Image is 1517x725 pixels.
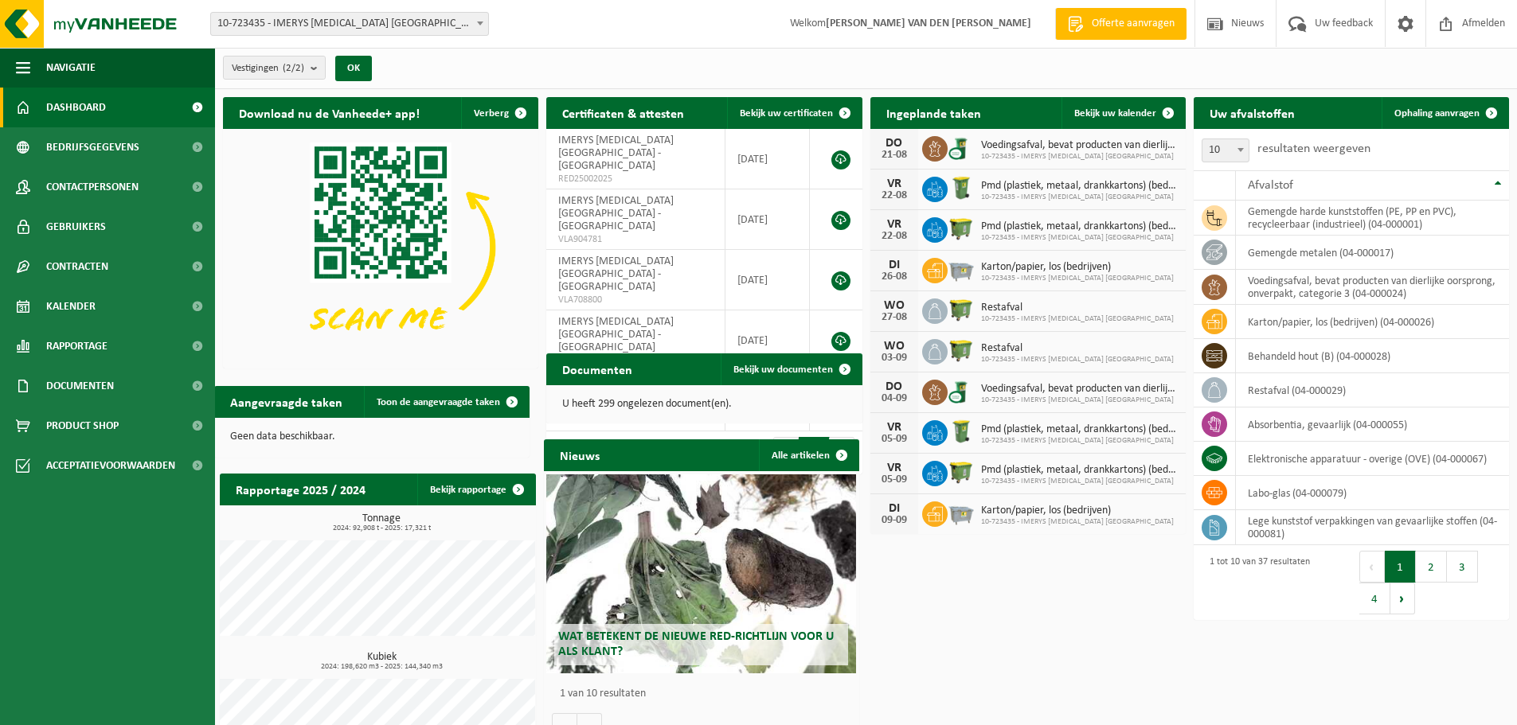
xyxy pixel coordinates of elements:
[878,150,910,161] div: 21-08
[878,502,910,515] div: DI
[826,18,1031,29] strong: [PERSON_NAME] VAN DEN [PERSON_NAME]
[558,233,712,246] span: VLA904781
[948,458,975,485] img: WB-1100-HPE-GN-50
[46,446,175,485] span: Acceptatievoorwaarden
[878,259,910,271] div: DI
[740,108,833,119] span: Bekijk uw certificaten
[725,189,811,250] td: [DATE]
[878,177,910,190] div: VR
[46,207,106,247] span: Gebruikers
[1390,583,1415,614] button: Next
[220,474,381,505] h2: Rapportage 2025 / 2024
[981,274,1174,283] span: 10-723435 - IMERYS [MEDICAL_DATA] [GEOGRAPHIC_DATA]
[878,312,910,323] div: 27-08
[562,399,846,410] p: U heeft 299 ongelezen document(en).
[878,421,910,434] div: VR
[981,152,1178,162] span: 10-723435 - IMERYS [MEDICAL_DATA] [GEOGRAPHIC_DATA]
[1394,108,1480,119] span: Ophaling aanvragen
[878,231,910,242] div: 22-08
[1359,551,1385,583] button: Previous
[981,517,1174,527] span: 10-723435 - IMERYS [MEDICAL_DATA] [GEOGRAPHIC_DATA]
[981,342,1174,355] span: Restafval
[211,13,488,35] span: 10-723435 - IMERYS TALC BELGIUM - GENT
[878,462,910,474] div: VR
[46,366,114,406] span: Documenten
[1236,476,1509,510] td: labo-glas (04-000079)
[1236,270,1509,305] td: voedingsafval, bevat producten van dierlijke oorsprong, onverpakt, categorie 3 (04-000024)
[1385,551,1416,583] button: 1
[1447,551,1478,583] button: 3
[981,180,1178,193] span: Pmd (plastiek, metaal, drankkartons) (bedrijven)
[870,97,997,128] h2: Ingeplande taken
[725,310,811,371] td: [DATE]
[981,139,1178,152] span: Voedingsafval, bevat producten van dierlijke oorsprong, onverpakt, categorie 3
[1202,139,1249,162] span: 10
[981,220,1178,233] span: Pmd (plastiek, metaal, drankkartons) (bedrijven)
[1236,510,1509,545] td: lege kunststof verpakkingen van gevaarlijke stoffen (04-000081)
[759,439,858,471] a: Alle artikelen
[558,195,674,232] span: IMERYS [MEDICAL_DATA] [GEOGRAPHIC_DATA] - [GEOGRAPHIC_DATA]
[878,299,910,312] div: WO
[558,630,834,658] span: Wat betekent de nieuwe RED-richtlijn voor u als klant?
[228,663,535,671] span: 2024: 198,620 m3 - 2025: 144,340 m3
[1248,179,1293,192] span: Afvalstof
[558,134,674,172] span: IMERYS [MEDICAL_DATA] [GEOGRAPHIC_DATA] - [GEOGRAPHIC_DATA]
[544,439,616,470] h2: Nieuws
[981,505,1174,517] span: Karton/papier, los (bedrijven)
[1236,339,1509,373] td: behandeld hout (B) (04-000028)
[878,137,910,150] div: DO
[46,247,108,286] span: Contracten
[727,97,861,129] a: Bekijk uw certificaten
[228,513,535,532] h3: Tonnage
[1074,108,1156,119] span: Bekijk uw kalender
[214,386,358,417] h2: Aangevraagde taken
[558,294,712,306] span: VLA708800
[46,127,139,167] span: Bedrijfsgegevens
[981,396,1178,405] span: 10-723435 - IMERYS [MEDICAL_DATA] [GEOGRAPHIC_DATA]
[948,337,975,364] img: WB-1100-HPE-GN-50
[364,386,528,418] a: Toon de aangevraagde taken
[377,397,500,407] span: Toon de aangevraagde taken
[725,129,811,189] td: [DATE]
[46,326,108,366] span: Rapportage
[878,353,910,364] div: 03-09
[1236,373,1509,407] td: restafval (04-000029)
[981,436,1178,446] span: 10-723435 - IMERYS [MEDICAL_DATA] [GEOGRAPHIC_DATA]
[558,255,674,293] span: IMERYS [MEDICAL_DATA] [GEOGRAPHIC_DATA] - [GEOGRAPHIC_DATA]
[878,271,910,283] div: 26-08
[878,218,910,231] div: VR
[948,418,975,445] img: WB-0240-HPE-GN-50
[223,56,326,80] button: Vestigingen(2/2)
[948,377,975,404] img: WB-0140-CU
[560,688,851,700] p: 1 van 10 resultaten
[46,88,106,127] span: Dashboard
[981,233,1178,243] span: 10-723435 - IMERYS [MEDICAL_DATA] [GEOGRAPHIC_DATA]
[1236,407,1509,442] td: absorbentia, gevaarlijk (04-000055)
[721,353,861,385] a: Bekijk uw documenten
[46,48,96,88] span: Navigatie
[878,380,910,393] div: DO
[1236,442,1509,476] td: elektronische apparatuur - overige (OVE) (04-000067)
[1382,97,1507,129] a: Ophaling aanvragen
[948,174,975,201] img: WB-0240-HPE-GN-50
[232,57,304,80] span: Vestigingen
[948,215,975,242] img: WB-1100-HPE-GN-50
[1359,583,1390,614] button: 4
[1416,551,1447,583] button: 2
[948,499,975,526] img: WB-2500-GAL-GY-01
[46,286,96,326] span: Kalender
[733,364,833,375] span: Bekijk uw documenten
[46,167,139,207] span: Contactpersonen
[981,355,1174,364] span: 10-723435 - IMERYS [MEDICAL_DATA] [GEOGRAPHIC_DATA]
[1236,201,1509,236] td: gemengde harde kunststoffen (PE, PP en PVC), recycleerbaar (industrieel) (04-000001)
[981,261,1174,274] span: Karton/papier, los (bedrijven)
[1236,236,1509,270] td: gemengde metalen (04-000017)
[461,97,537,129] button: Verberg
[948,134,975,161] img: WB-0140-CU
[223,97,436,128] h2: Download nu de Vanheede+ app!
[558,173,712,185] span: RED25002025
[230,431,514,442] p: Geen data beschikbaar.
[878,393,910,404] div: 04-09
[546,353,648,384] h2: Documenten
